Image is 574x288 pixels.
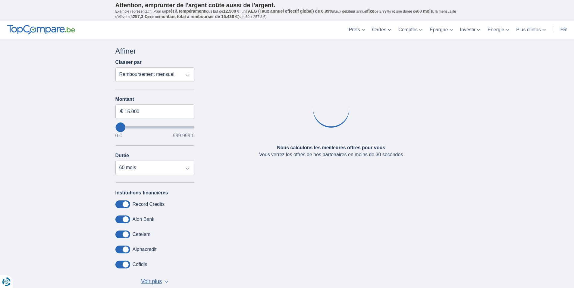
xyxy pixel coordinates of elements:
span: 257,3 € [133,14,147,19]
input: wantToBorrow [115,126,195,129]
div: Vous verrez les offres de nos partenaires en moins de 30 secondes [259,144,403,158]
a: Prêts [345,21,369,39]
a: Investir [456,21,484,39]
b: Nous calculons les meilleures offres pour vous [277,145,385,150]
span: TAEG (Taux annuel effectif global) de 8,99% [246,9,333,14]
p: Attention, emprunter de l'argent coûte aussi de l'argent. [115,2,459,9]
label: Aion Bank [133,217,155,222]
label: Cetelem [133,232,151,237]
label: Alphacredit [133,247,157,252]
span: € [120,108,123,115]
a: fr [557,21,570,39]
p: Exemple représentatif : Pour un tous but de , un (taux débiteur annuel de 8,99%) et une durée de ... [115,9,459,20]
div: Affiner [115,46,195,56]
a: Cartes [369,21,395,39]
label: Classer par [115,60,142,65]
img: TopCompare [7,25,75,35]
span: ▼ [164,280,168,283]
a: Plus d'infos [513,21,549,39]
label: Montant [115,97,195,102]
span: 0 € [115,133,122,138]
a: Épargne [426,21,456,39]
span: prêt à tempérament [166,9,205,14]
label: Durée [115,153,129,158]
span: 999.999 € [173,133,194,138]
span: montant total à rembourser de 15.438 € [159,14,238,19]
span: 60 mois [417,9,433,14]
a: Énergie [484,21,513,39]
label: Record Credits [133,202,165,207]
span: 12.500 € [223,9,240,14]
label: Cofidis [133,262,147,267]
span: Voir plus [141,278,162,286]
a: Comptes [395,21,426,39]
button: Voir plus ▼ [139,277,170,286]
span: fixe [367,9,374,14]
label: Institutions financières [115,190,168,196]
